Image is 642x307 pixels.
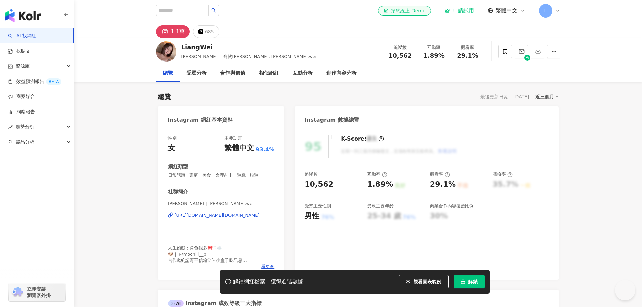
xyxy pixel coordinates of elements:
[455,44,481,51] div: 觀看率
[168,163,188,171] div: 網紅類型
[341,135,384,143] div: K-Score :
[175,212,260,218] div: [URL][DOMAIN_NAME][DOMAIN_NAME]
[389,52,412,59] span: 10,562
[171,27,185,36] div: 1.1萬
[8,109,35,115] a: 洞察報告
[181,43,318,51] div: LiangWei
[186,69,207,78] div: 受眾分析
[423,52,444,59] span: 1.89%
[168,212,275,218] a: [URL][DOMAIN_NAME][DOMAIN_NAME]
[224,143,254,153] div: 繁體中文
[384,7,425,14] div: 預約線上 Demo
[211,8,216,13] span: search
[158,92,171,101] div: 總覽
[168,300,184,307] div: AI
[16,119,34,134] span: 趨勢分析
[454,275,485,288] button: 解鎖
[480,94,529,99] div: 最後更新日期：[DATE]
[193,25,219,38] button: 685
[156,41,176,62] img: KOL Avatar
[8,33,36,39] a: searchAI 找網紅
[305,203,331,209] div: 受眾主要性別
[256,146,275,153] span: 93.4%
[445,7,474,14] a: 申請試用
[168,143,175,153] div: 女
[168,201,275,207] span: [PERSON_NAME] | [PERSON_NAME].weii
[233,278,303,285] div: 解鎖網紅檔案，獲得進階數據
[388,44,413,51] div: 追蹤數
[367,179,393,190] div: 1.89%
[457,52,478,59] span: 29.1%
[493,171,513,177] div: 漲粉率
[8,93,35,100] a: 商案媒合
[168,135,177,141] div: 性別
[8,125,13,129] span: rise
[367,203,394,209] div: 受眾主要年齡
[399,275,449,288] button: 觀看圖表範例
[205,27,214,36] div: 685
[224,135,242,141] div: 主要語言
[27,286,51,298] span: 立即安裝 瀏覽器外掛
[367,171,387,177] div: 互動率
[378,6,431,16] a: 預約線上 Demo
[168,245,254,269] span: 人生如戲；角色很多🎀♡̴☁️ 🐶｜ @mochiii__b 合作邀約請寄至信箱♡ˊ˗ 小盒子吃訊息 📩｜[EMAIL_ADDRESS][DOMAIN_NAME]
[305,116,359,124] div: Instagram 數據總覽
[326,69,357,78] div: 創作內容分析
[544,7,547,14] span: L
[163,69,173,78] div: 總覽
[168,188,188,195] div: 社群簡介
[16,134,34,150] span: 競品分析
[305,171,318,177] div: 追蹤數
[8,78,61,85] a: 效益預測報告BETA
[305,179,333,190] div: 10,562
[430,179,456,190] div: 29.1%
[16,59,30,74] span: 資源庫
[259,69,279,78] div: 相似網紅
[168,116,233,124] div: Instagram 網紅基本資料
[181,54,318,59] span: [PERSON_NAME] ｜寵物[PERSON_NAME], [PERSON_NAME].weii
[8,48,30,55] a: 找貼文
[5,9,41,22] img: logo
[468,279,478,284] span: 解鎖
[413,279,441,284] span: 觀看圖表範例
[496,7,517,14] span: 繁體中文
[156,25,190,38] button: 1.1萬
[168,172,275,178] span: 日常話題 · 家庭 · 美食 · 命理占卜 · 遊戲 · 旅遊
[9,283,65,301] a: chrome extension立即安裝 瀏覽器外掛
[535,92,559,101] div: 近三個月
[430,203,474,209] div: 商業合作內容覆蓋比例
[11,287,24,298] img: chrome extension
[430,171,450,177] div: 觀看率
[421,44,447,51] div: 互動率
[261,264,274,270] span: 看更多
[168,300,262,307] div: Instagram 成效等級三大指標
[305,211,319,221] div: 男性
[293,69,313,78] div: 互動分析
[220,69,245,78] div: 合作與價值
